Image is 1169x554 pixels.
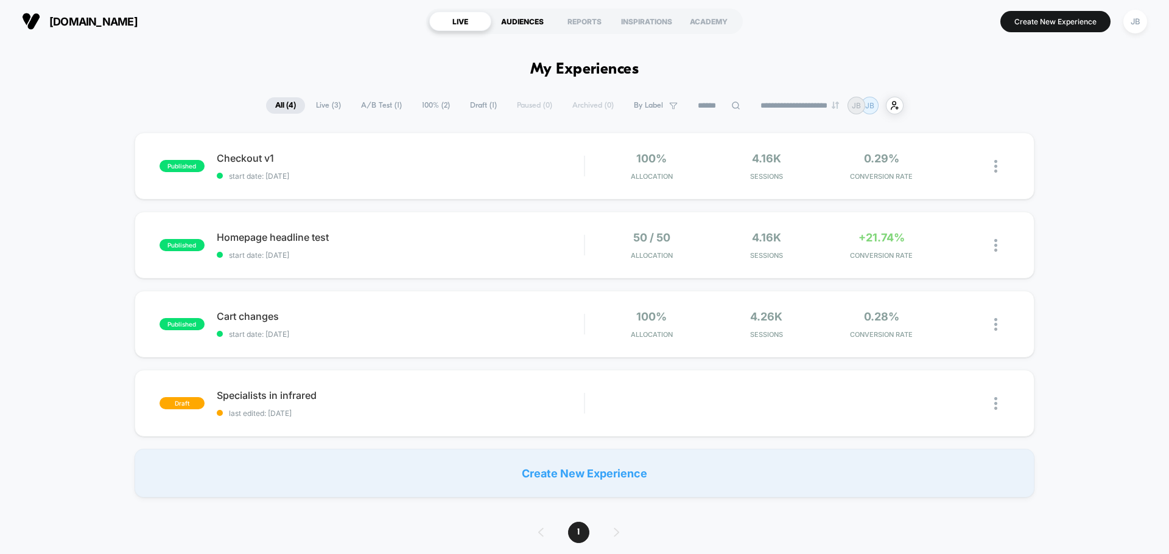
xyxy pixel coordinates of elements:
span: CONVERSION RATE [827,172,936,181]
span: 100% [636,310,667,323]
button: JB [1120,9,1151,34]
span: 4.16k [752,152,781,165]
span: Checkout v1 [217,152,584,164]
span: Allocation [631,330,673,339]
span: 1 [568,522,589,543]
span: Specialists in infrared [217,389,584,401]
img: close [994,318,997,331]
div: AUDIENCES [491,12,553,31]
div: Create New Experience [135,449,1034,497]
span: Sessions [712,330,821,339]
span: 50 / 50 [633,231,670,244]
span: 100% ( 2 ) [413,97,459,114]
span: Allocation [631,251,673,260]
span: CONVERSION RATE [827,330,936,339]
span: Sessions [712,172,821,181]
span: CONVERSION RATE [827,251,936,260]
span: A/B Test ( 1 ) [352,97,411,114]
p: JB [865,101,874,110]
button: Create New Experience [1000,11,1111,32]
h1: My Experiences [530,61,639,78]
span: Draft ( 1 ) [461,97,506,114]
span: start date: [DATE] [217,251,584,260]
img: close [994,160,997,173]
span: 4.26k [750,310,782,323]
div: LIVE [429,12,491,31]
span: Cart changes [217,310,584,322]
img: Visually logo [22,12,40,30]
span: published [160,160,205,172]
span: Sessions [712,251,821,260]
button: [DOMAIN_NAME] [18,12,141,31]
img: end [832,102,839,109]
span: Homepage headline test [217,231,584,243]
span: 0.28% [864,310,899,323]
span: start date: [DATE] [217,330,584,339]
div: REPORTS [553,12,616,31]
div: JB [1123,10,1147,33]
span: All ( 4 ) [266,97,305,114]
span: +21.74% [858,231,905,244]
span: [DOMAIN_NAME] [49,15,138,28]
span: By Label [634,101,663,110]
span: start date: [DATE] [217,171,584,181]
p: JB [852,101,861,110]
span: published [160,239,205,251]
span: Live ( 3 ) [307,97,350,114]
span: draft [160,397,205,409]
span: 100% [636,152,667,165]
img: close [994,239,997,252]
span: published [160,318,205,330]
div: INSPIRATIONS [616,12,678,31]
div: ACADEMY [678,12,740,31]
span: Allocation [631,172,673,181]
img: close [994,397,997,410]
span: 0.29% [864,152,899,165]
span: last edited: [DATE] [217,409,584,418]
span: 4.16k [752,231,781,244]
